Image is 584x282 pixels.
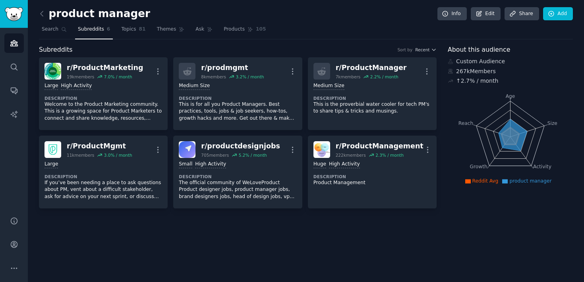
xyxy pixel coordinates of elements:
tspan: Growth [470,164,487,169]
button: Recent [415,47,437,53]
div: 2.2 % / month [370,74,398,80]
img: productdesignjobs [179,141,195,158]
p: This is for all you Product Managers. Best practices, tools, jobs & job seekers, how-tos, growth ... [179,101,296,122]
div: r/ ProductMarketing [67,63,143,73]
p: This is the proverbial water cooler for tech PM's to share tips & tricks and musings. [313,101,431,115]
a: Products105 [221,23,269,39]
tspan: Size [547,120,557,126]
span: Products [224,26,245,33]
span: Recent [415,47,429,53]
div: Huge [313,161,326,168]
span: Ask [195,26,204,33]
span: Themes [157,26,176,33]
a: Edit [471,7,501,21]
img: ProductMarketing [44,63,61,80]
a: Subreddits6 [75,23,113,39]
span: Search [42,26,58,33]
dt: Description [44,174,162,179]
div: r/ ProductMgmt [67,141,132,151]
div: 7.0 % / month [104,74,132,80]
span: Subreddits [39,45,73,55]
div: r/ ProductManager [336,63,407,73]
tspan: Age [506,93,515,99]
div: 3.2 % / month [236,74,264,80]
img: ProductManagement [313,141,330,158]
div: 5.2 % / month [239,152,267,158]
div: High Activity [195,161,226,168]
a: Topics81 [118,23,148,39]
p: Product Management [313,179,431,187]
div: Sort by [397,47,412,53]
a: Add [543,7,573,21]
dt: Description [179,95,296,101]
p: The official community of WeLoveProduct Product designer jobs, product manager jobs, brand design... [179,179,296,200]
a: Search [39,23,70,39]
span: About this audience [448,45,510,55]
span: Reddit Avg [472,178,499,184]
div: r/ productdesignjobs [201,141,280,151]
div: 2.3 % / month [375,152,404,158]
div: Small [179,161,192,168]
div: 705 members [201,152,229,158]
a: ProductManagementr/ProductManagement222kmembers2.3% / monthHugeHigh ActivityDescriptionProduct Ma... [308,136,437,208]
a: Info [437,7,467,21]
div: 7k members [336,74,361,80]
div: r/ ProductManagement [336,141,423,151]
tspan: Reach [458,120,474,126]
img: GummySearch logo [5,7,23,21]
div: 8k members [201,74,226,80]
span: product manager [509,178,551,184]
div: Large [44,82,58,90]
a: productdesignjobsr/productdesignjobs705members5.2% / monthSmallHigh ActivityDescriptionThe offici... [173,136,302,208]
div: 267k Members [448,67,573,76]
div: 222k members [336,152,366,158]
a: Themes [154,23,188,39]
div: High Activity [329,161,360,168]
dt: Description [313,95,431,101]
a: r/ProductManager7kmembers2.2% / monthMedium SizeDescriptionThis is the proverbial water cooler fo... [308,57,437,130]
tspan: Activity [533,164,551,169]
span: Topics [121,26,136,33]
div: 3.0 % / month [104,152,132,158]
span: 81 [139,26,146,33]
dt: Description [179,174,296,179]
div: Medium Size [313,82,344,90]
a: Share [505,7,539,21]
a: ProductMarketingr/ProductMarketing19kmembers7.0% / monthLargeHigh ActivityDescriptionWelcome to t... [39,57,168,130]
div: ↑ 2.7 % / month [456,77,498,85]
div: 19k members [67,74,94,80]
a: ProductMgmtr/ProductMgmt11kmembers3.0% / monthLargeDescriptionIf you’ve been needing a place to a... [39,136,168,208]
h2: product manager [39,8,150,20]
img: ProductMgmt [44,141,61,158]
dt: Description [44,95,162,101]
a: Ask [193,23,215,39]
div: 11k members [67,152,94,158]
p: If you’ve been needing a place to ask questions about PM, vent about a difficult stakeholder, ask... [44,179,162,200]
span: Subreddits [78,26,104,33]
a: r/prodmgmt8kmembers3.2% / monthMedium SizeDescriptionThis is for all you Product Managers. Best p... [173,57,302,130]
div: Large [44,161,58,168]
dt: Description [313,174,431,179]
div: High Activity [61,82,92,90]
span: 6 [107,26,110,33]
div: Medium Size [179,82,210,90]
div: r/ prodmgmt [201,63,264,73]
div: Custom Audience [448,57,573,66]
p: Welcome to the Product Marketing community. This is a growing space for Product Marketers to conn... [44,101,162,122]
span: 105 [256,26,266,33]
